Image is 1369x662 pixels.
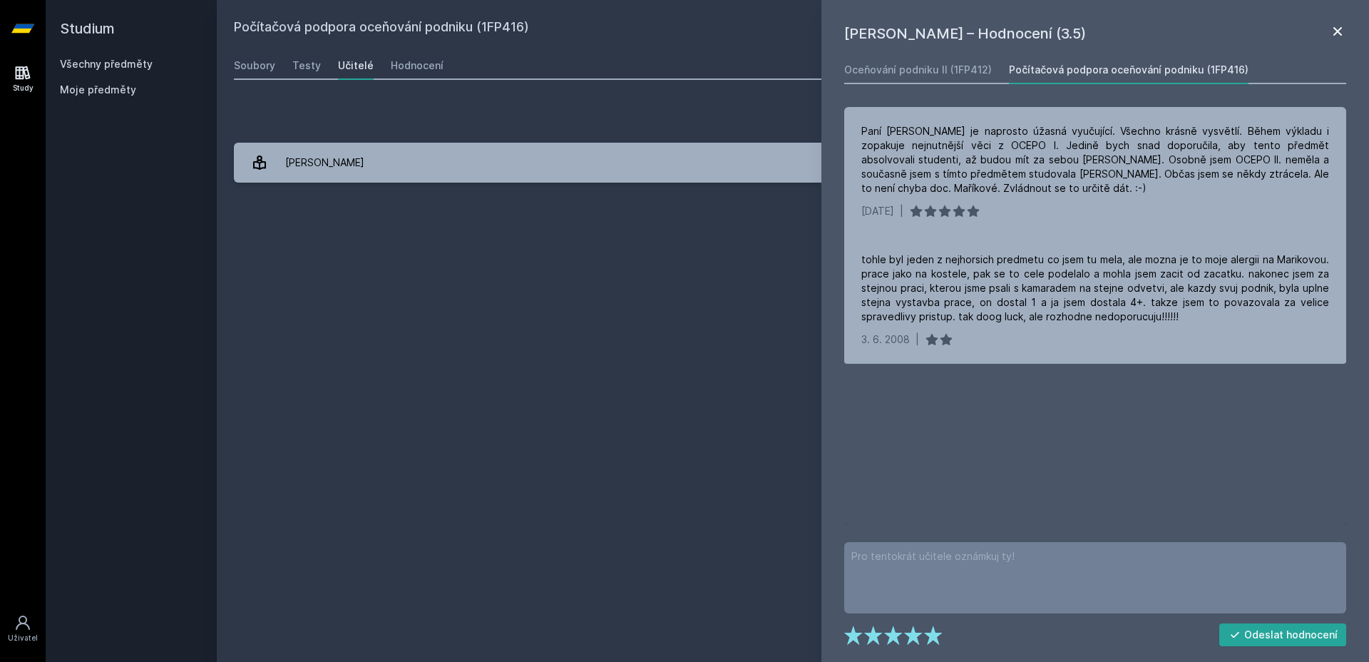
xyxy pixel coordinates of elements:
[3,607,43,651] a: Uživatel
[234,51,275,80] a: Soubory
[338,51,374,80] a: Učitelé
[60,58,153,70] a: Všechny předměty
[234,143,1352,183] a: [PERSON_NAME] 2 hodnocení 3.5
[234,58,275,73] div: Soubory
[13,83,34,93] div: Study
[8,633,38,643] div: Uživatel
[292,51,321,80] a: Testy
[861,124,1329,195] div: Paní [PERSON_NAME] je naprosto úžasná vyučující. Všechno krásně vysvětlí. Během výkladu i zopakuj...
[338,58,374,73] div: Učitelé
[391,51,443,80] a: Hodnocení
[3,57,43,101] a: Study
[234,17,1192,40] h2: Počítačová podpora oceňování podniku (1FP416)
[391,58,443,73] div: Hodnocení
[285,148,364,177] div: [PERSON_NAME]
[292,58,321,73] div: Testy
[60,83,136,97] span: Moje předměty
